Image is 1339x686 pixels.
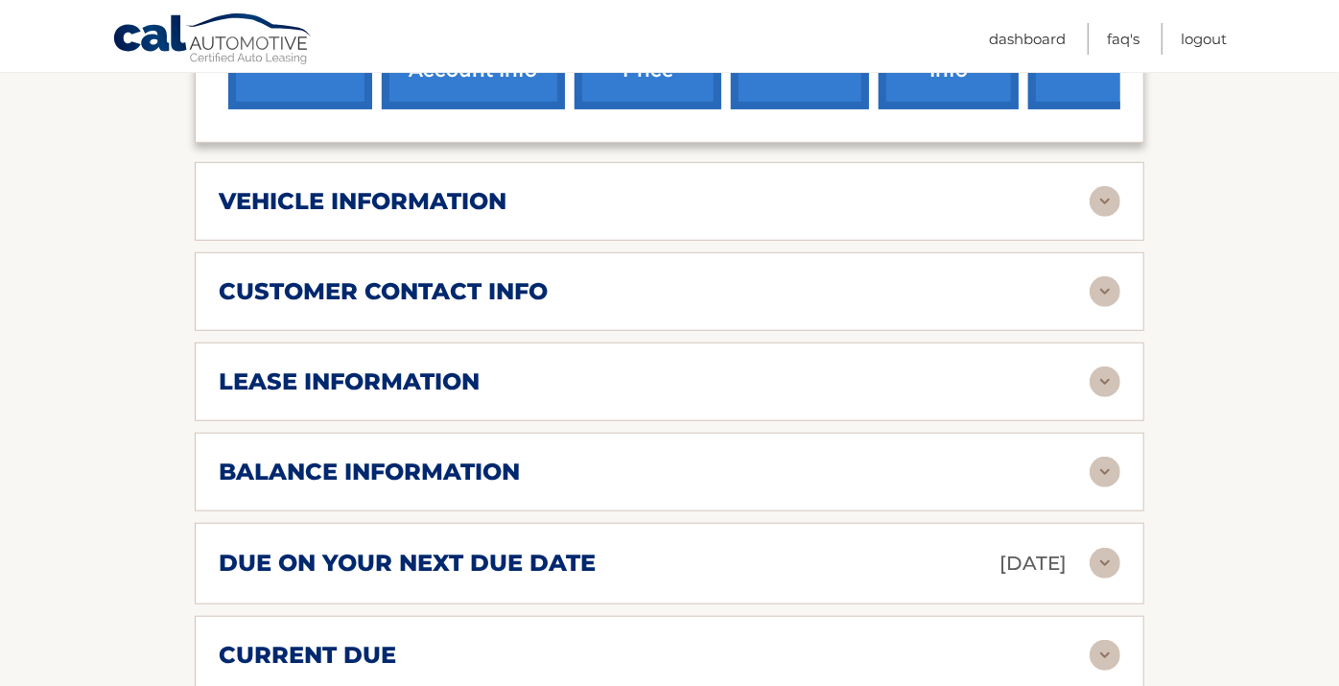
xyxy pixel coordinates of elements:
[219,277,548,306] h2: customer contact info
[1090,457,1120,487] img: accordion-rest.svg
[1090,367,1120,397] img: accordion-rest.svg
[219,641,396,670] h2: current due
[219,367,480,396] h2: lease information
[999,547,1067,580] p: [DATE]
[1181,23,1227,55] a: Logout
[219,187,506,216] h2: vehicle information
[219,549,596,578] h2: due on your next due date
[1090,186,1120,217] img: accordion-rest.svg
[1090,548,1120,579] img: accordion-rest.svg
[219,458,520,486] h2: balance information
[1090,640,1120,671] img: accordion-rest.svg
[112,12,314,68] a: Cal Automotive
[1107,23,1139,55] a: FAQ's
[1090,276,1120,307] img: accordion-rest.svg
[989,23,1066,55] a: Dashboard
